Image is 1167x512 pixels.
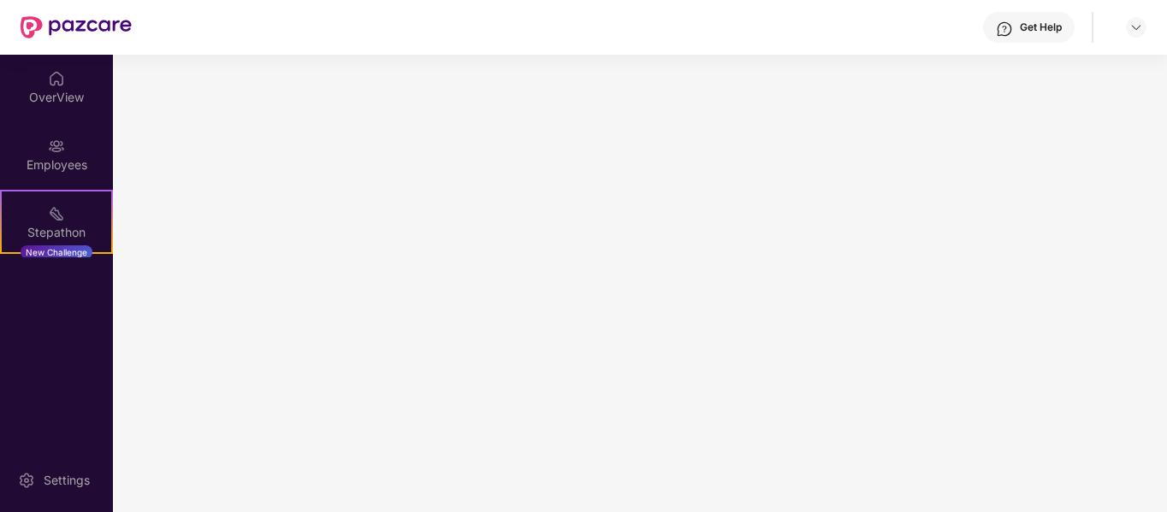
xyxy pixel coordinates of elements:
[1020,21,1062,34] div: Get Help
[21,16,132,38] img: New Pazcare Logo
[18,472,35,489] img: svg+xml;base64,PHN2ZyBpZD0iU2V0dGluZy0yMHgyMCIgeG1sbnM9Imh0dHA6Ly93d3cudzMub3JnLzIwMDAvc3ZnIiB3aW...
[1129,21,1143,34] img: svg+xml;base64,PHN2ZyBpZD0iRHJvcGRvd24tMzJ4MzIiIHhtbG5zPSJodHRwOi8vd3d3LnczLm9yZy8yMDAwL3N2ZyIgd2...
[21,245,92,259] div: New Challenge
[996,21,1013,38] img: svg+xml;base64,PHN2ZyBpZD0iSGVscC0zMngzMiIgeG1sbnM9Imh0dHA6Ly93d3cudzMub3JnLzIwMDAvc3ZnIiB3aWR0aD...
[39,472,95,489] div: Settings
[48,205,65,222] img: svg+xml;base64,PHN2ZyB4bWxucz0iaHR0cDovL3d3dy53My5vcmcvMjAwMC9zdmciIHdpZHRoPSIyMSIgaGVpZ2h0PSIyMC...
[48,70,65,87] img: svg+xml;base64,PHN2ZyBpZD0iSG9tZSIgeG1sbnM9Imh0dHA6Ly93d3cudzMub3JnLzIwMDAvc3ZnIiB3aWR0aD0iMjAiIG...
[2,224,111,241] div: Stepathon
[48,138,65,155] img: svg+xml;base64,PHN2ZyBpZD0iRW1wbG95ZWVzIiB4bWxucz0iaHR0cDovL3d3dy53My5vcmcvMjAwMC9zdmciIHdpZHRoPS...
